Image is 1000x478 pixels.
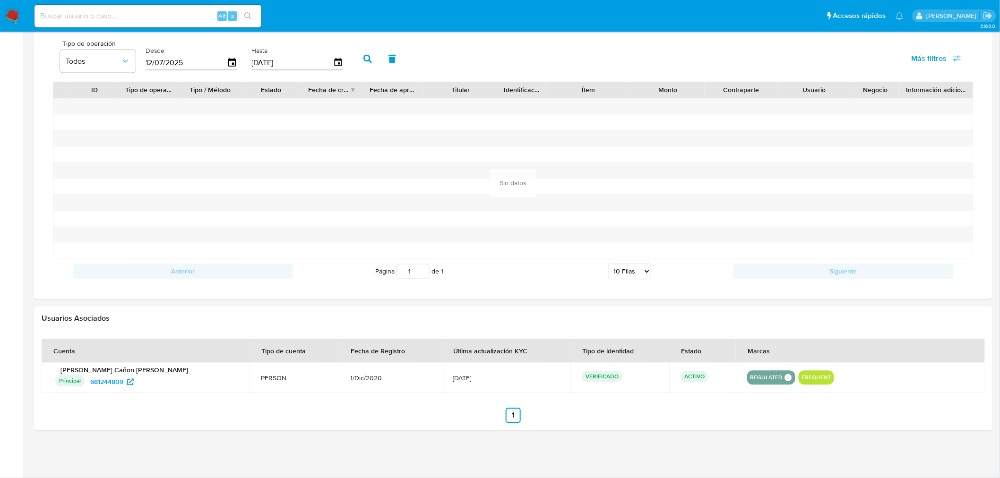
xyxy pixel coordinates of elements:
[231,11,234,20] span: s
[833,11,886,21] span: Accesos rápidos
[983,11,993,21] a: Salir
[238,9,258,23] button: search-icon
[34,10,261,22] input: Buscar usuario o caso...
[42,314,985,324] h2: Usuarios Asociados
[926,11,980,20] p: leonardo.alvarezortiz@mercadolibre.com.co
[896,12,904,20] a: Notificaciones
[218,11,226,20] span: Alt
[980,22,995,30] span: 3.163.0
